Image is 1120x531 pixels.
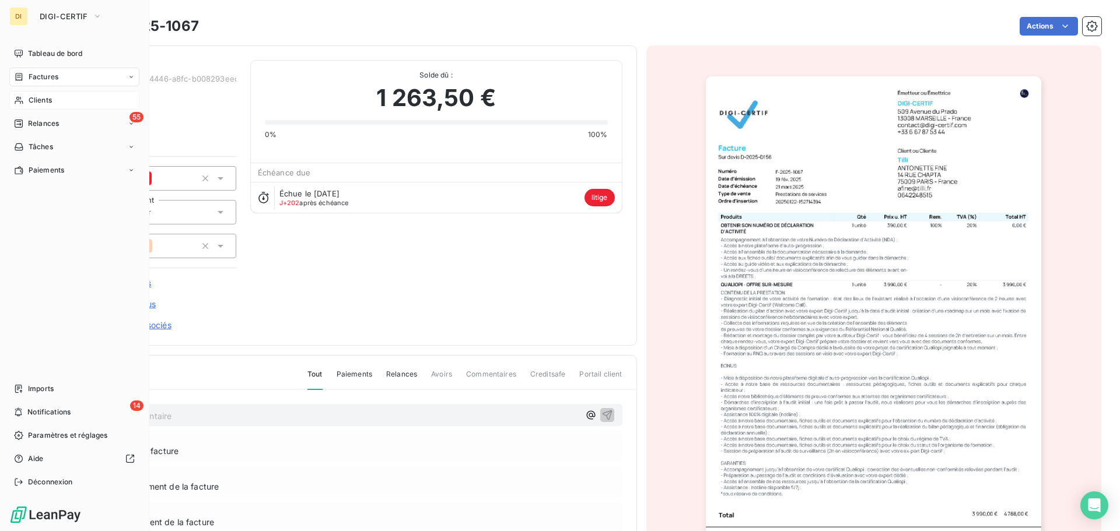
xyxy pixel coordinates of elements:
span: Déconnexion [28,477,73,487]
span: Tout [307,369,323,390]
span: 0770cf4f-7598-4446-a8fc-b008293eec51 [92,74,236,83]
img: Logo LeanPay [9,505,82,524]
span: Échéance due [258,168,311,177]
span: DIGI-CERTIF [40,12,88,21]
span: Relances [386,369,417,389]
span: 14 [130,400,143,411]
h3: F-2025-1067 [109,16,199,37]
span: 1 263,50 € [376,80,496,115]
span: Portail client [579,369,622,389]
span: Clients [29,95,52,106]
span: Tableau de bord [28,48,82,59]
span: après échéance [279,199,349,206]
div: DI [9,7,28,26]
span: 100% [588,129,608,140]
span: 0% [265,129,276,140]
span: Aide [28,453,44,464]
span: Imports [28,384,54,394]
span: Relances [28,118,59,129]
div: Open Intercom Messenger [1080,491,1108,519]
span: Tâches [29,142,53,152]
span: Paramètres et réglages [28,430,107,441]
span: Échue le [DATE] [279,189,339,198]
span: Avoirs [431,369,452,389]
span: Notifications [27,407,71,417]
span: Solde dû : [265,70,608,80]
span: J+202 [279,199,300,207]
span: Factures [29,72,58,82]
span: Paiements [337,369,372,389]
button: Actions [1020,17,1078,36]
span: litige [584,189,615,206]
span: Paiements [29,165,64,175]
span: 55 [129,112,143,122]
a: Aide [9,449,139,468]
span: Creditsafe [530,369,566,389]
span: Commentaires [466,369,516,389]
